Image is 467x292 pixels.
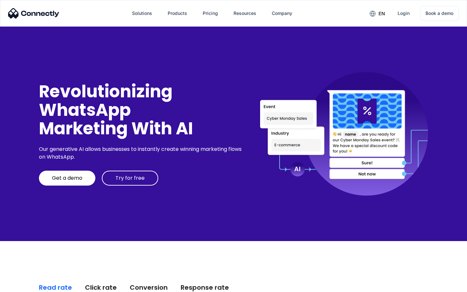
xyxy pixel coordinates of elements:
div: Resources [228,6,261,21]
a: Book a demo [420,6,459,21]
div: Revolutionizing WhatsApp Marketing With AI [39,82,244,138]
div: Response rate [181,283,229,292]
div: Resources [233,9,256,18]
div: Products [168,9,187,18]
img: Connectly Logo [8,8,59,18]
div: en [365,8,390,18]
div: Try for free [115,175,145,181]
a: Get a demo [39,171,95,186]
div: Solutions [132,9,152,18]
aside: Language selected: English [6,281,39,290]
div: Conversion [130,283,168,292]
div: Company [267,6,297,21]
div: Solutions [127,6,157,21]
div: Products [162,6,192,21]
div: en [378,9,385,18]
a: Try for free [102,171,158,186]
div: Pricing [203,9,218,18]
div: Company [272,9,292,18]
ul: Language list [13,281,39,290]
div: Click rate [85,283,117,292]
div: Login [398,9,410,18]
div: Our generative AI allows businesses to instantly create winning marketing flows on WhatsApp. [39,145,244,161]
a: Login [392,6,415,21]
div: Read rate [39,283,72,292]
div: Get a demo [52,175,82,181]
a: Pricing [198,6,223,21]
